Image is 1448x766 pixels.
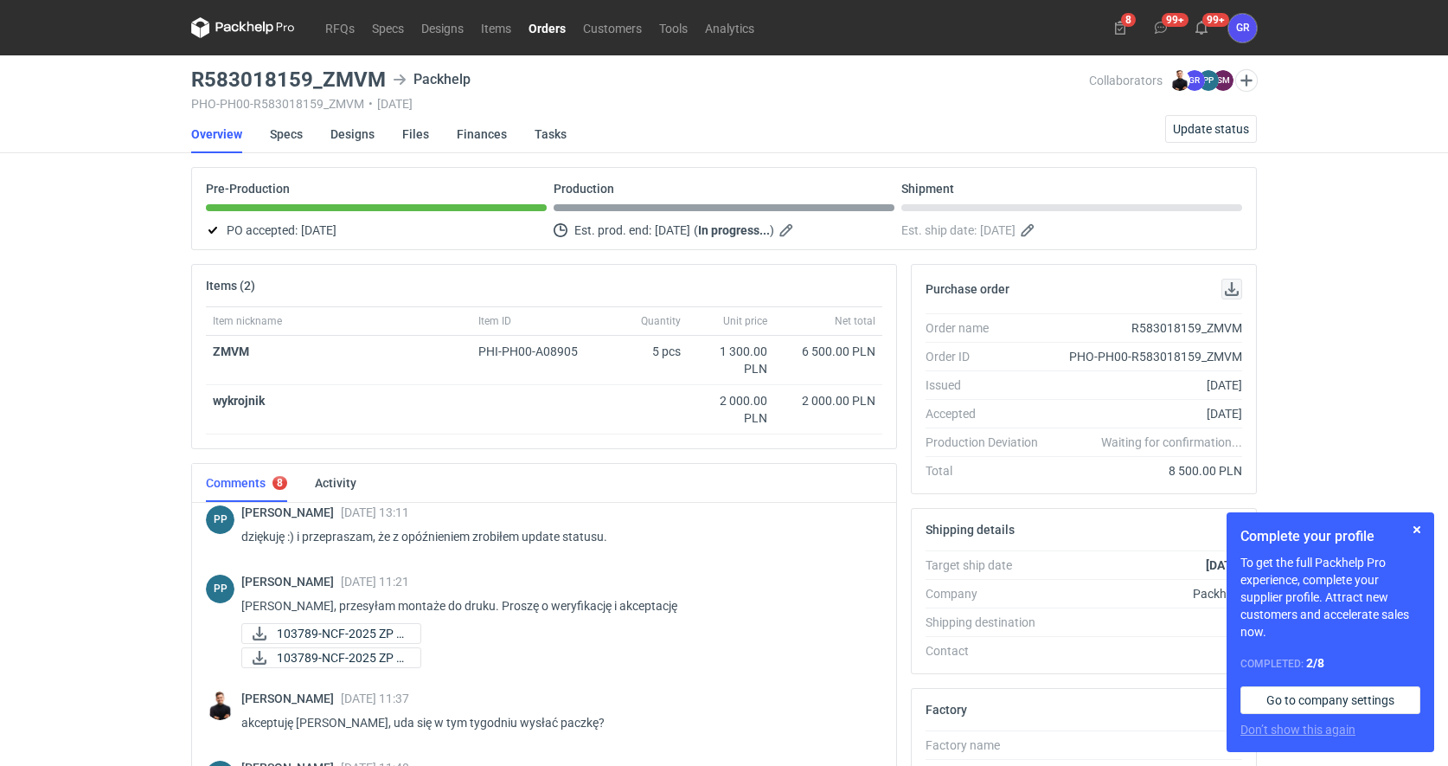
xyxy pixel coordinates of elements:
[781,392,875,409] div: 2 000.00 PLN
[241,595,868,616] p: [PERSON_NAME], przesyłam montaże do druku. Proszę o weryfikację i akceptację
[213,314,282,328] span: Item nickname
[1240,554,1420,640] p: To get the full Packhelp Pro experience, complete your supplier profile. Attract new customers an...
[1228,14,1257,42] figcaption: GR
[241,623,414,644] div: 103789-NCF-2025 ZP 0681 ZZ 1555-M1-A.PDF
[655,220,690,241] span: [DATE]
[1106,14,1134,42] button: 8
[926,377,1052,394] div: Issued
[1052,642,1242,660] div: -
[696,17,763,38] a: Analytics
[554,220,894,241] div: Est. prod. end:
[1052,348,1242,365] div: PHO-PH00-R583018159_ZMVM
[191,69,386,90] h3: R583018159_ZMVM
[926,348,1052,365] div: Order ID
[641,314,681,328] span: Quantity
[1019,220,1040,241] button: Edit estimated shipping date
[1198,70,1219,91] figcaption: PP
[241,647,421,668] a: 103789-NCF-2025 ZP 0...
[241,647,414,668] div: 103789-NCF-2025 ZP 0681 ZZ 1555-M2-A.PDF
[277,648,407,667] span: 103789-NCF-2025 ZP 0...
[926,703,967,717] h2: Factory
[574,17,650,38] a: Customers
[206,575,234,603] div: Paweł Puch
[213,344,249,358] a: ZMVM
[1052,462,1242,480] div: 8 500.00 PLN
[1240,526,1420,547] h1: Complete your profile
[1101,434,1242,451] em: Waiting for confirmation...
[926,434,1052,451] div: Production Deviation
[206,220,547,241] div: PO accepted:
[341,505,409,519] span: [DATE] 13:11
[926,642,1052,660] div: Contact
[206,575,234,603] figcaption: PP
[478,343,594,360] div: PHI-PH00-A08905
[341,692,409,705] span: [DATE] 11:37
[601,336,688,385] div: 5 pcs
[191,115,242,153] a: Overview
[1240,721,1355,738] button: Don’t show this again
[650,17,696,38] a: Tools
[206,692,234,720] img: Tomasz Kubiak
[1173,123,1249,135] span: Update status
[1240,686,1420,714] a: Go to company settings
[277,477,283,489] div: 8
[698,223,770,237] strong: In progress...
[472,17,520,38] a: Items
[901,182,954,196] p: Shipment
[694,223,698,237] em: (
[1188,14,1215,42] button: 99+
[277,624,407,643] span: 103789-NCF-2025 ZP 0...
[241,575,341,589] span: [PERSON_NAME]
[1052,377,1242,394] div: [DATE]
[1052,319,1242,337] div: R583018159_ZMVM
[926,614,1052,631] div: Shipping destination
[901,220,1242,241] div: Est. ship date:
[1306,656,1324,670] strong: 2 / 8
[926,585,1052,602] div: Company
[980,220,1016,241] span: [DATE]
[206,505,234,534] figcaption: PP
[301,220,336,241] span: [DATE]
[835,314,875,328] span: Net total
[1052,737,1242,754] div: -
[1052,585,1242,602] div: Packhelp
[781,343,875,360] div: 6 500.00 PLN
[926,282,1009,296] h2: Purchase order
[206,505,234,534] div: Paweł Puch
[926,405,1052,422] div: Accepted
[191,97,1089,111] div: PHO-PH00-R583018159_ZMVM [DATE]
[241,526,868,547] p: dziękuję :) i przepraszam, że z opóźnieniem zrobiłem update statusu.
[926,462,1052,480] div: Total
[1147,14,1175,42] button: 99+
[315,464,356,502] a: Activity
[778,220,798,241] button: Edit estimated production end date
[926,319,1052,337] div: Order name
[213,394,265,408] strong: wykrojnik
[554,182,614,196] p: Production
[1184,70,1205,91] figcaption: GR
[317,17,363,38] a: RFQs
[695,392,767,427] div: 2 000.00 PLN
[1235,69,1258,92] button: Edit collaborators
[241,692,341,705] span: [PERSON_NAME]
[1228,14,1257,42] div: Grzegorz Rosa
[270,115,303,153] a: Specs
[926,557,1052,574] div: Target ship date
[695,343,767,377] div: 1 300.00 PLN
[330,115,375,153] a: Designs
[402,115,429,153] a: Files
[535,115,567,153] a: Tasks
[1089,74,1163,87] span: Collaborators
[341,575,409,589] span: [DATE] 11:21
[393,69,471,90] div: Packhelp
[206,279,255,293] h2: Items (2)
[1406,519,1427,540] button: Skip for now
[241,505,341,519] span: [PERSON_NAME]
[363,17,413,38] a: Specs
[1165,115,1257,143] button: Update status
[1213,70,1233,91] figcaption: SM
[478,314,511,328] span: Item ID
[926,737,1052,754] div: Factory name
